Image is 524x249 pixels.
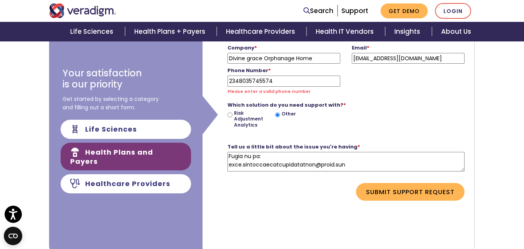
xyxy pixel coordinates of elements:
label: Risk Adjustment Analytics [234,110,265,128]
a: Health Plans + Payers [125,22,217,41]
a: Search [303,6,333,16]
strong: Email [352,44,369,51]
a: About Us [432,22,480,41]
button: Open CMP widget [4,227,22,245]
span: Get started by selecting a category and filling out a short form. [63,95,159,112]
a: Get Demo [381,3,428,18]
button: Submit Support Request [356,183,465,201]
a: Support [341,6,368,15]
h3: Your satisfaction is our priority [63,68,142,90]
strong: Company [227,44,257,51]
label: Other [282,111,296,117]
a: Healthcare Providers [217,22,306,41]
a: Insights [385,22,432,41]
strong: Tell us a little bit about the issue you're having [227,143,360,150]
a: Login [435,3,471,19]
a: Health IT Vendors [306,22,385,41]
input: Company [227,53,340,64]
strong: Which solution do you need support with? [227,101,346,109]
input: firstlastname@website.com [352,53,465,64]
input: Phone Number [227,76,340,86]
a: Life Sciences [61,22,125,41]
strong: Phone Number [227,67,271,74]
label: Please enter a valid phone number [227,88,311,95]
img: Veradigm logo [49,3,116,18]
